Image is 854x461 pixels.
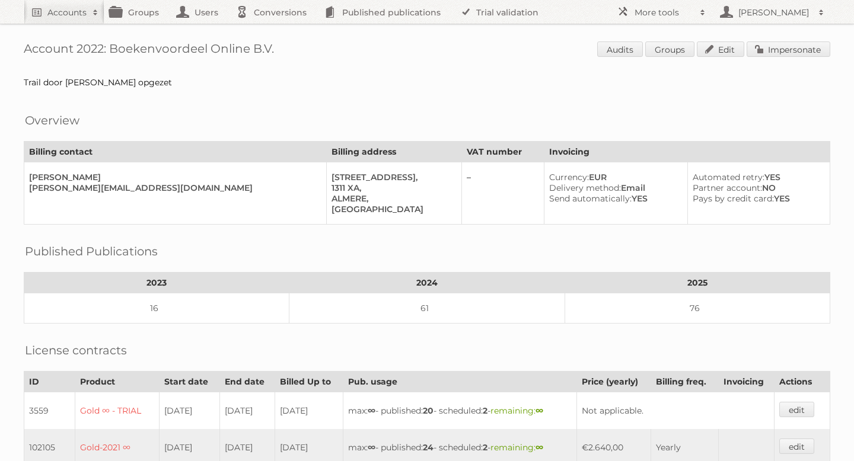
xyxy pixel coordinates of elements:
a: Edit [697,41,744,57]
div: ALMERE, [332,193,452,204]
span: Delivery method: [549,183,621,193]
div: Email [549,183,678,193]
strong: 24 [423,442,434,453]
div: YES [693,193,820,204]
td: [DATE] [219,392,275,430]
span: Send automatically: [549,193,632,204]
th: Pub. usage [343,372,577,392]
span: Pays by credit card: [693,193,774,204]
h2: [PERSON_NAME] [735,7,812,18]
th: Product [75,372,160,392]
th: Billed Up to [275,372,343,392]
td: [DATE] [160,392,219,430]
td: – [461,162,544,225]
span: Partner account: [693,183,762,193]
div: [STREET_ADDRESS], [332,172,452,183]
span: remaining: [490,442,543,453]
th: Billing freq. [651,372,719,392]
div: [GEOGRAPHIC_DATA] [332,204,452,215]
th: Actions [775,372,830,392]
div: [PERSON_NAME][EMAIL_ADDRESS][DOMAIN_NAME] [29,183,317,193]
div: YES [549,193,678,204]
strong: ∞ [368,405,375,416]
th: Invoicing [544,142,830,162]
th: 2023 [24,273,289,293]
th: Invoicing [718,372,775,392]
div: YES [693,172,820,183]
th: Billing contact [24,142,327,162]
td: Gold ∞ - TRIAL [75,392,160,430]
strong: ∞ [536,442,543,453]
span: remaining: [490,405,543,416]
h2: Overview [25,111,79,129]
a: Audits [597,41,643,57]
a: Impersonate [747,41,830,57]
div: Trail door [PERSON_NAME] opgezet [24,77,830,88]
div: 1311 XA, [332,183,452,193]
th: Billing address [326,142,461,162]
td: 61 [289,293,565,324]
th: 2024 [289,273,565,293]
span: Automated retry: [693,172,764,183]
th: VAT number [461,142,544,162]
th: Start date [160,372,219,392]
td: 16 [24,293,289,324]
strong: 2 [483,405,487,416]
td: max: - published: - scheduled: - [343,392,577,430]
a: edit [779,438,814,454]
div: EUR [549,172,678,183]
td: [DATE] [275,392,343,430]
h2: More tools [635,7,694,18]
span: Currency: [549,172,589,183]
th: ID [24,372,75,392]
div: NO [693,183,820,193]
td: Not applicable. [577,392,775,430]
strong: ∞ [368,442,375,453]
a: Groups [645,41,694,57]
a: edit [779,402,814,417]
th: End date [219,372,275,392]
h2: Accounts [47,7,87,18]
th: 2025 [565,273,830,293]
h1: Account 2022: Boekenvoordeel Online B.V. [24,41,830,59]
strong: 2 [483,442,487,453]
td: 3559 [24,392,75,430]
strong: 20 [423,405,434,416]
div: [PERSON_NAME] [29,172,317,183]
h2: Published Publications [25,242,158,260]
td: 76 [565,293,830,324]
h2: License contracts [25,341,127,359]
th: Price (yearly) [577,372,651,392]
strong: ∞ [536,405,543,416]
